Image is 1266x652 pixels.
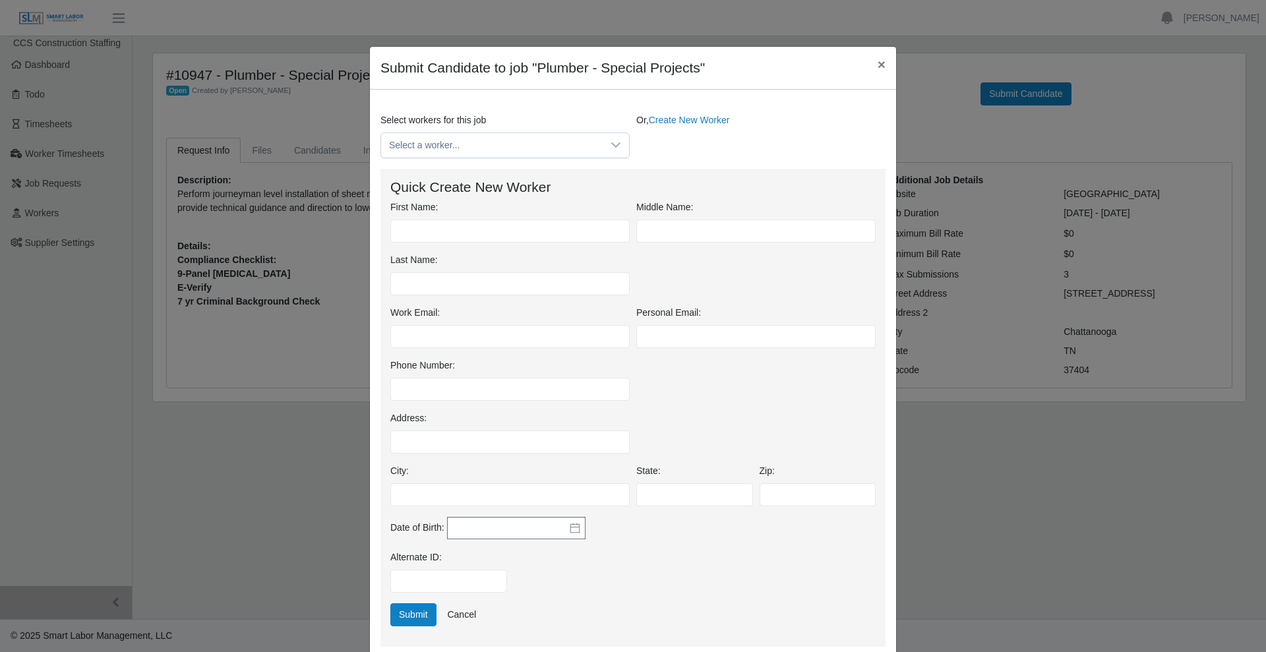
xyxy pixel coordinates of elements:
button: Submit [390,603,437,626]
label: Work Email: [390,306,440,320]
span: × [878,57,886,72]
label: Zip: [760,464,775,478]
span: Select a worker... [381,133,603,158]
button: Close [867,47,896,82]
a: Create New Worker [649,115,730,125]
body: Rich Text Area. Press ALT-0 for help. [11,11,492,25]
h4: Quick Create New Worker [390,179,876,195]
label: Phone Number: [390,359,455,372]
div: Or, [633,113,889,158]
label: Alternate ID: [390,550,442,564]
label: Address: [390,411,427,425]
label: Personal Email: [636,306,701,320]
label: City: [390,464,409,478]
label: Date of Birth: [390,521,444,535]
label: First Name: [390,200,438,214]
label: Last Name: [390,253,438,267]
label: Middle Name: [636,200,693,214]
a: Cancel [438,603,485,626]
h4: Submit Candidate to job "Plumber - Special Projects" [380,57,705,78]
label: Select workers for this job [380,113,486,127]
label: State: [636,464,661,478]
